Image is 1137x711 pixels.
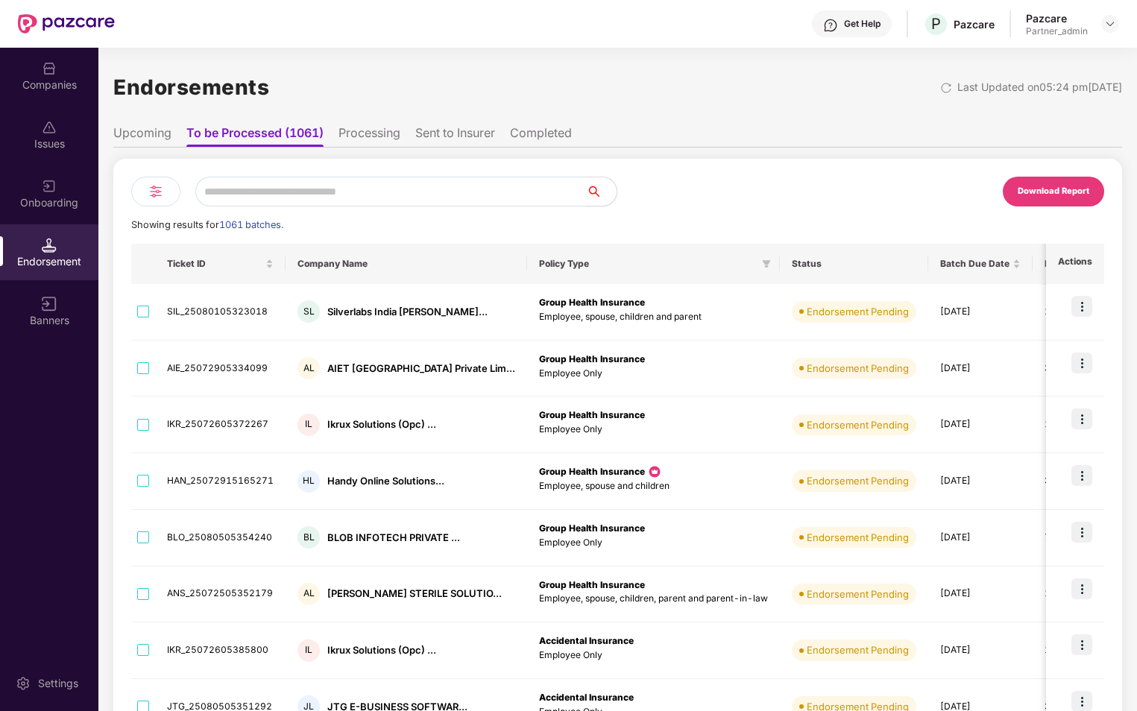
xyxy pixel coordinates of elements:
img: svg+xml;base64,PHN2ZyB3aWR0aD0iMTYiIGhlaWdodD0iMTYiIHZpZXdCb3g9IjAgMCAxNiAxNiIgZmlsbD0ibm9uZSIgeG... [42,297,57,312]
div: 14 [1045,417,1097,432]
b: Group Health Insurance [539,297,645,308]
p: Employee, spouse and children [539,479,768,493]
div: AL [297,357,320,379]
div: Endorsement Pending [807,417,909,432]
div: BL [297,526,320,549]
div: Last Updated on 05:24 pm[DATE] [957,79,1122,95]
div: 30 [1045,474,1097,488]
span: filter [759,255,774,273]
div: Endorsement Pending [807,304,909,319]
b: Group Health Insurance [539,466,645,477]
span: search [586,186,617,197]
img: New Pazcare Logo [18,14,115,34]
p: Employee Only [539,367,768,381]
img: svg+xml;base64,PHN2ZyB3aWR0aD0iMTQuNSIgaGVpZ2h0PSIxNC41IiB2aWV3Qm94PSIwIDAgMTYgMTYiIGZpbGw9Im5vbm... [42,238,57,253]
b: Group Health Insurance [539,409,645,420]
b: Group Health Insurance [539,579,645,590]
img: svg+xml;base64,PHN2ZyB4bWxucz0iaHR0cDovL3d3dy53My5vcmcvMjAwMC9zdmciIHdpZHRoPSIyNCIgaGVpZ2h0PSIyNC... [147,183,165,200]
img: svg+xml;base64,PHN2ZyBpZD0iSXNzdWVzX2Rpc2FibGVkIiB4bWxucz0iaHR0cDovL3d3dy53My5vcmcvMjAwMC9zdmciIH... [42,120,57,135]
div: Endorsement Pending [807,473,909,488]
li: Processing [338,125,400,147]
th: Status [780,244,928,284]
div: 3 [1045,361,1097,376]
div: AIET [GEOGRAPHIC_DATA] Private Lim... [327,361,515,376]
img: svg+xml;base64,PHN2ZyBpZD0iRHJvcGRvd24tMzJ4MzIiIHhtbG5zPSJodHRwOi8vd3d3LnczLm9yZy8yMDAwL3N2ZyIgd2... [1104,18,1116,30]
div: 11 [1045,587,1097,601]
b: Accidental Insurance [539,635,634,646]
img: svg+xml;base64,PHN2ZyB3aWR0aD0iMjAiIGhlaWdodD0iMjAiIHZpZXdCb3g9IjAgMCAyMCAyMCIgZmlsbD0ibm9uZSIgeG... [42,179,57,194]
div: 10 [1045,643,1097,657]
td: AIE_25072905334099 [155,341,286,397]
img: icon [647,464,662,479]
div: 7 [1045,531,1097,545]
p: Employee, spouse, children and parent [539,310,768,324]
div: HL [297,470,320,493]
img: icon [1071,296,1092,317]
div: Endorsement Pending [807,530,909,545]
span: Policy Type [539,258,756,270]
div: IL [297,414,320,436]
td: HAN_25072915165271 [155,453,286,510]
td: [DATE] [928,510,1033,566]
img: icon [1071,408,1092,429]
div: Partner_admin [1026,25,1088,37]
p: Employee, spouse, children, parent and parent-in-law [539,592,768,606]
div: Pazcare [954,17,995,31]
span: Showing results for [131,219,283,230]
li: Upcoming [113,125,171,147]
div: 13 [1045,305,1097,319]
div: Handy Online Solutions... [327,474,444,488]
p: Employee Only [539,423,768,437]
img: svg+xml;base64,PHN2ZyBpZD0iUmVsb2FkLTMyeDMyIiB4bWxucz0iaHR0cDovL3d3dy53My5vcmcvMjAwMC9zdmciIHdpZH... [940,82,952,94]
td: [DATE] [928,566,1033,623]
img: icon [1071,578,1092,599]
div: Endorsement Pending [807,587,909,601]
div: BLOB INFOTECH PRIVATE ... [327,531,460,545]
li: Sent to Insurer [415,125,495,147]
img: icon [1071,634,1092,655]
b: Accidental Insurance [539,692,634,703]
img: svg+xml;base64,PHN2ZyBpZD0iQ29tcGFuaWVzIiB4bWxucz0iaHR0cDovL3d3dy53My5vcmcvMjAwMC9zdmciIHdpZHRoPS... [42,61,57,76]
div: [PERSON_NAME] STERILE SOLUTIO... [327,587,502,601]
div: Settings [34,676,83,691]
span: filter [762,259,771,268]
span: 1061 batches. [219,219,283,230]
span: P [931,15,941,33]
td: SIL_25080105323018 [155,284,286,341]
h1: Endorsements [113,71,269,104]
td: [DATE] [928,622,1033,679]
td: BLO_25080505354240 [155,510,286,566]
div: Get Help [844,18,881,30]
img: icon [1071,353,1092,373]
td: ANS_25072505352179 [155,566,286,623]
li: Completed [510,125,572,147]
img: svg+xml;base64,PHN2ZyBpZD0iU2V0dGluZy0yMHgyMCIgeG1sbnM9Imh0dHA6Ly93d3cudzMub3JnLzIwMDAvc3ZnIiB3aW... [16,676,31,691]
th: Ticket ID [155,244,286,284]
th: No. Of Lives [1033,244,1109,284]
th: Actions [1046,244,1104,284]
div: Pazcare [1026,11,1088,25]
th: Batch Due Date [928,244,1033,284]
div: Ikrux Solutions (Opc) ... [327,643,436,657]
span: Batch Due Date [940,258,1010,270]
td: [DATE] [928,341,1033,397]
div: SL [297,300,320,323]
img: icon [1071,465,1092,486]
th: Company Name [286,244,527,284]
td: IKR_25072605385800 [155,622,286,679]
div: Endorsement Pending [807,642,909,657]
img: icon [1071,522,1092,543]
img: svg+xml;base64,PHN2ZyBpZD0iSGVscC0zMngzMiIgeG1sbnM9Imh0dHA6Ly93d3cudzMub3JnLzIwMDAvc3ZnIiB3aWR0aD... [823,18,838,33]
p: Employee Only [539,648,768,663]
td: [DATE] [928,396,1033,453]
div: Download Report [1018,185,1089,198]
td: [DATE] [928,284,1033,341]
div: IL [297,639,320,662]
div: Ikrux Solutions (Opc) ... [327,417,436,432]
span: Ticket ID [167,258,262,270]
div: AL [297,583,320,605]
div: Endorsement Pending [807,361,909,376]
li: To be Processed (1061) [186,125,324,147]
td: [DATE] [928,453,1033,510]
b: Group Health Insurance [539,353,645,364]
